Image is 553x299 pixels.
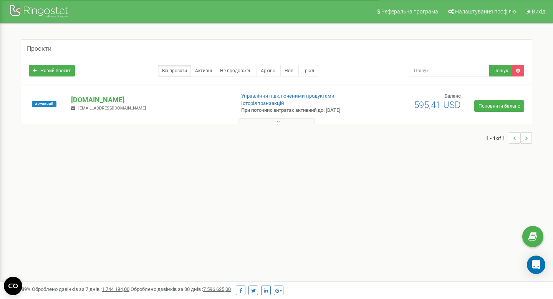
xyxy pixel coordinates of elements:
button: Пошук [489,65,512,76]
a: Всі проєкти [158,65,191,76]
h5: Проєкти [27,45,51,52]
span: 595,41 USD [414,100,461,110]
span: 1 - 1 of 1 [486,132,509,144]
p: [DOMAIN_NAME] [71,95,228,105]
a: Історія транзакцій [241,100,284,106]
span: Баланс [444,93,461,99]
a: Не продовжені [216,65,257,76]
span: Реферальна програма [381,8,438,15]
a: Архівні [257,65,281,76]
span: Оброблено дзвінків за 7 днів : [32,286,129,292]
button: Open CMP widget [4,277,22,295]
p: При поточних витратах активний до: [DATE] [241,107,356,114]
input: Пошук [409,65,490,76]
a: Поповнити баланс [474,100,524,112]
a: Управління підключеними продуктами [241,93,334,99]
a: Новий проєкт [29,65,75,76]
div: Open Intercom Messenger [527,256,545,274]
span: Активний [32,101,56,107]
a: Тріал [298,65,318,76]
span: Вихід [532,8,545,15]
a: Активні [191,65,216,76]
span: Налаштування профілю [455,8,516,15]
u: 1 744 194,00 [102,286,129,292]
span: Оброблено дзвінків за 30 днів : [131,286,231,292]
a: Нові [280,65,299,76]
span: [EMAIL_ADDRESS][DOMAIN_NAME] [78,106,146,111]
nav: ... [486,125,532,151]
u: 7 596 625,00 [203,286,231,292]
